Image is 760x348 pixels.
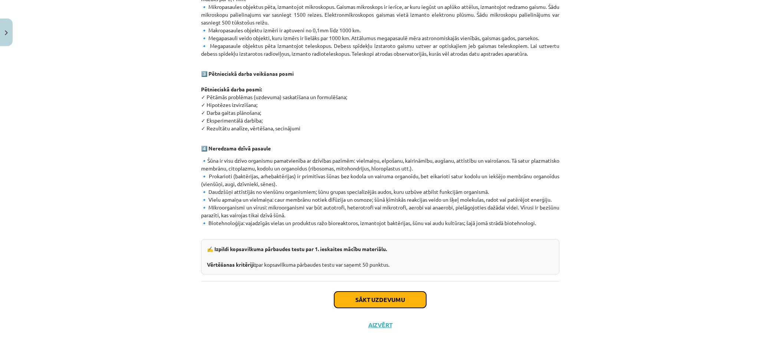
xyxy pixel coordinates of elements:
[366,321,394,329] button: Aizvērt
[201,239,559,274] div: par kopsavilkuma pārbaudes testu var saņemt 50 punktus.
[201,86,262,92] strong: Pētnieciskā darba posmi:
[201,70,294,77] strong: 3️⃣ Pētnieciskā darba veikšanas posmi
[5,30,8,35] img: icon-close-lesson-0947bae3869378f0d4975bcd49f059093ad1ed9edebbc8119c70593378902aed.svg
[201,62,559,132] p: ✓ Pētāmās problēmas (uzdevuma) saskatīšana un formulēšana; ✓ Hipotēzes izvirzīšana; ✓ Darba gaita...
[207,245,387,252] b: ✍️ Izpildi kopsavilkuma pārbaudes testu par 1. ieskaites mācību materiālu.
[207,261,256,268] strong: Vērtēšanas kritēriji:
[201,157,559,235] p: 🔹Šūna ir visu dzīvo organismu pamatvienība ar dzīvības pazīmēm: vielmaiņu, elpošanu, kairināmību,...
[201,145,271,152] strong: 4️⃣ Neredzama dzīvā pasaule
[334,292,426,308] button: Sākt uzdevumu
